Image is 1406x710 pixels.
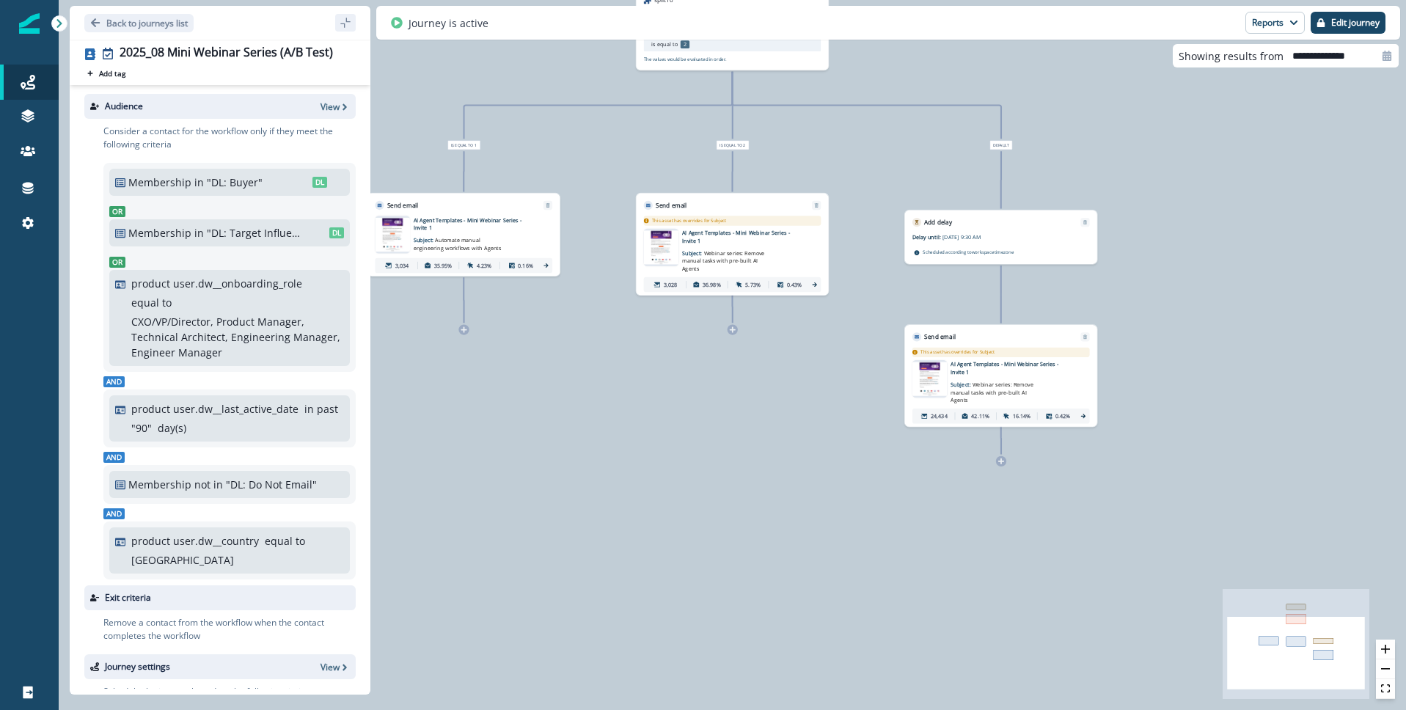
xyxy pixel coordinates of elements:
[84,14,194,32] button: Go back
[392,140,536,150] div: is equal to 1
[990,140,1013,150] span: Default
[103,452,125,463] span: And
[703,281,721,289] p: 36.98%
[109,257,125,268] span: Or
[321,661,350,673] button: View
[518,262,532,270] p: 0.16%
[131,533,259,549] p: product user.dw__country
[652,217,726,224] p: This asset has overrides for Subject
[312,177,327,188] span: DL
[660,140,805,150] div: is equal to 2
[128,225,191,241] p: Membership
[387,201,419,210] p: Send email
[904,324,1097,427] div: Send emailRemoveThis asset has overrides for Subjectemail asset unavailableAI Agent Templates - M...
[682,229,802,245] p: AI Agent Templates - Mini Webinar Series - Invite 1
[1376,640,1395,659] button: zoom in
[367,193,560,277] div: Send emailRemoveemail asset unavailableAI Agent Templates - Mini Webinar Series - Invite 1Subject...
[656,201,687,210] p: Send email
[131,420,152,436] p: " 90 "
[106,17,188,29] p: Back to journeys list
[1376,659,1395,679] button: zoom out
[335,14,356,32] button: sidebar collapse toggle
[103,125,356,151] p: Consider a contact for the workflow only if they meet the following criteria
[99,69,125,78] p: Add tag
[636,193,829,296] div: Send emailRemoveThis asset has overrides for Subjectemail asset unavailableAI Agent Templates - M...
[103,685,315,698] p: Schedule the journey based on the following timings
[1331,18,1380,28] p: Edit journey
[1376,679,1395,699] button: fit view
[1245,12,1305,34] button: Reports
[128,477,191,492] p: Membership
[716,140,749,150] span: is equal to 2
[682,244,776,272] p: Subject:
[194,175,204,190] p: in
[951,376,1044,404] p: Subject:
[105,100,143,113] p: Audience
[931,412,948,420] p: 24,434
[84,67,128,79] button: Add tag
[321,100,350,113] button: View
[414,232,508,252] p: Subject:
[644,230,679,264] img: email asset unavailable
[1013,412,1031,420] p: 16.14%
[904,210,1097,264] div: Add delayRemoveDelay until:[DATE] 9:30 AMScheduled according toworkspacetimezone
[131,552,234,568] p: [GEOGRAPHIC_DATA]
[681,40,689,48] p: 2
[745,281,760,289] p: 5.73%
[923,248,1014,255] p: Scheduled according to workspace timezone
[733,72,1001,139] g: Edge from f2f050b4-7b8b-45cb-901a-520288119841 to node-edge-label540e41d6-da83-4a17-8c35-06d619b7...
[131,401,299,417] p: product user.dw__last_active_date
[447,140,480,150] span: is equal to 1
[395,262,409,270] p: 3,034
[924,332,956,341] p: Send email
[321,661,340,673] p: View
[464,72,733,139] g: Edge from f2f050b4-7b8b-45cb-901a-520288119841 to node-edge-label495d839c-2261-4552-b17a-9a7a5211...
[226,477,325,492] p: "DL: Do Not Email"
[912,362,948,396] img: email asset unavailable
[109,206,125,217] span: Or
[128,175,191,190] p: Membership
[971,412,989,420] p: 42.11%
[1055,412,1070,420] p: 0.42%
[329,227,344,238] span: DL
[131,276,302,291] p: product user.dw__onboarding_role
[951,360,1071,376] p: AI Agent Templates - Mini Webinar Series - Invite 1
[414,237,502,252] span: Automate manual engineering workflows with Agents
[158,420,186,436] p: day(s)
[321,100,340,113] p: View
[929,140,1074,150] div: Default
[924,218,952,227] p: Add delay
[409,15,488,31] p: Journey is active
[105,660,170,673] p: Journey settings
[103,376,125,387] span: And
[651,40,678,48] p: is equal to
[414,216,534,232] p: AI Agent Templates - Mini Webinar Series - Invite 1
[1311,12,1385,34] button: Edit journey
[434,262,453,270] p: 35.95%
[664,281,677,289] p: 3,028
[1179,48,1284,64] p: Showing results from
[920,349,995,356] p: This asset has overrides for Subject
[942,233,1036,241] p: [DATE] 9:30 AM
[131,314,340,360] p: CXO/VP/Director, Product Manager, Technical Architect, Engineering Manager, Engineer Manager
[787,281,802,289] p: 0.43%
[951,381,1033,403] span: Webinar series: Remove manual tasks with pre-built AI Agents
[105,591,151,604] p: Exit criteria
[120,45,333,62] div: 2025_08 Mini Webinar Series (A/B Test)
[477,262,491,270] p: 4.23%
[304,401,338,417] p: in past
[912,233,942,241] p: Delay until:
[194,477,223,492] p: not in
[375,218,410,252] img: email asset unavailable
[131,295,172,310] p: equal to
[207,175,293,190] p: "DL: Buyer"
[103,616,356,643] p: Remove a contact from the workflow when the contact completes the workflow
[682,249,765,272] span: Webinar series: Remove manual tasks with pre-built AI Agents
[265,533,305,549] p: equal to
[19,13,40,34] img: Inflection
[644,56,727,62] p: The values would be evaluated in order.
[194,225,204,241] p: in
[207,225,306,241] p: "DL: Target Influencer"
[103,508,125,519] span: And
